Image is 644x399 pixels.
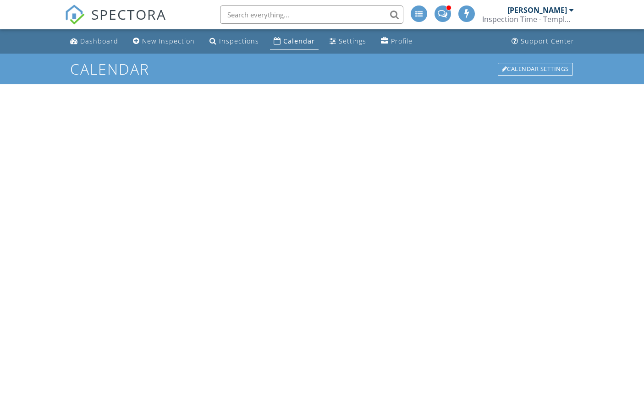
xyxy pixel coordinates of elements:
a: New Inspection [129,33,198,50]
img: The Best Home Inspection Software - Spectora [65,5,85,25]
div: Settings [339,37,366,45]
h1: Calendar [70,61,573,77]
a: Profile [377,33,416,50]
a: Support Center [508,33,578,50]
a: Settings [326,33,370,50]
a: Inspections [206,33,263,50]
a: Dashboard [66,33,122,50]
div: Dashboard [80,37,118,45]
div: Inspection Time - Temple/Waco [482,15,574,24]
div: Inspections [219,37,259,45]
div: Profile [391,37,413,45]
a: SPECTORA [65,12,166,32]
div: Support Center [521,37,574,45]
span: SPECTORA [91,5,166,24]
a: Calendar Settings [497,62,574,77]
input: Search everything... [220,5,403,24]
div: Calendar Settings [498,63,573,76]
a: Calendar [270,33,319,50]
div: Calendar [283,37,315,45]
div: [PERSON_NAME] [507,5,567,15]
div: New Inspection [142,37,195,45]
